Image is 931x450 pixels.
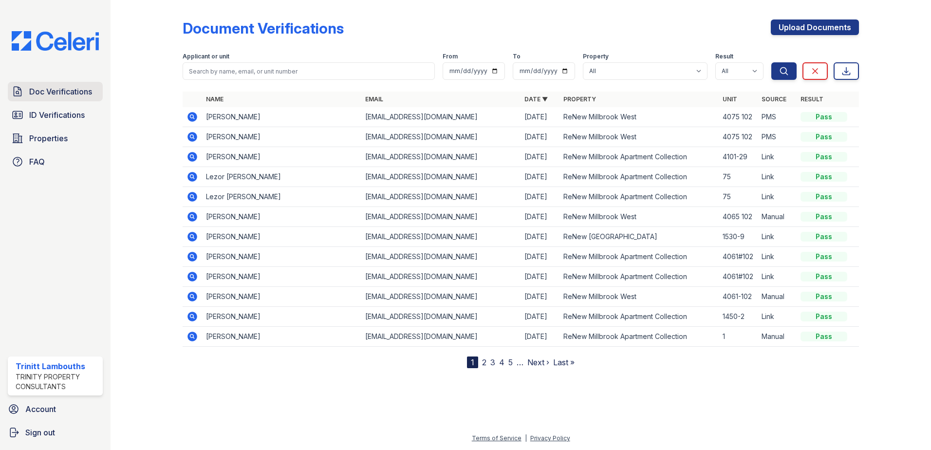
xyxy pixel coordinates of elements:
td: [DATE] [521,247,559,267]
span: Properties [29,132,68,144]
td: 1450-2 [719,307,758,327]
a: Last » [553,357,575,367]
span: … [517,356,523,368]
a: Unit [723,95,737,103]
td: Link [758,307,797,327]
div: Pass [801,232,847,242]
td: 1530-9 [719,227,758,247]
label: Applicant or unit [183,53,229,60]
td: Manual [758,287,797,307]
td: 75 [719,187,758,207]
td: ReNew Millbrook Apartment Collection [559,147,719,167]
td: [EMAIL_ADDRESS][DOMAIN_NAME] [361,247,521,267]
td: Link [758,167,797,187]
td: [EMAIL_ADDRESS][DOMAIN_NAME] [361,167,521,187]
div: Pass [801,132,847,142]
td: 4075 102 [719,107,758,127]
a: Privacy Policy [530,434,570,442]
label: Result [715,53,733,60]
a: Properties [8,129,103,148]
td: PMS [758,127,797,147]
div: Trinitt Lambouths [16,360,99,372]
td: [PERSON_NAME] [202,267,361,287]
td: [PERSON_NAME] [202,147,361,167]
a: Account [4,399,107,419]
td: [PERSON_NAME] [202,127,361,147]
td: [DATE] [521,127,559,147]
span: FAQ [29,156,45,168]
a: 3 [490,357,495,367]
td: [PERSON_NAME] [202,287,361,307]
td: 4061#102 [719,247,758,267]
a: Sign out [4,423,107,442]
td: 4061-102 [719,287,758,307]
div: Pass [801,212,847,222]
td: [DATE] [521,147,559,167]
td: [PERSON_NAME] [202,247,361,267]
div: | [525,434,527,442]
div: Pass [801,252,847,262]
td: 1 [719,327,758,347]
td: ReNew Millbrook Apartment Collection [559,267,719,287]
td: [DATE] [521,207,559,227]
img: CE_Logo_Blue-a8612792a0a2168367f1c8372b55b34899dd931a85d93a1a3d3e32e68fde9ad4.png [4,31,107,51]
td: [DATE] [521,287,559,307]
span: ID Verifications [29,109,85,121]
td: [EMAIL_ADDRESS][DOMAIN_NAME] [361,107,521,127]
td: ReNew [GEOGRAPHIC_DATA] [559,227,719,247]
td: ReNew Millbrook West [559,127,719,147]
td: [PERSON_NAME] [202,327,361,347]
td: [EMAIL_ADDRESS][DOMAIN_NAME] [361,147,521,167]
label: Property [583,53,609,60]
td: Link [758,187,797,207]
a: Terms of Service [472,434,521,442]
a: Email [365,95,383,103]
td: ReNew Millbrook Apartment Collection [559,327,719,347]
div: Document Verifications [183,19,344,37]
label: From [443,53,458,60]
span: Doc Verifications [29,86,92,97]
span: Sign out [25,427,55,438]
div: Pass [801,272,847,281]
div: Pass [801,332,847,341]
td: [DATE] [521,167,559,187]
td: Link [758,147,797,167]
td: Manual [758,207,797,227]
div: 1 [467,356,478,368]
td: Link [758,227,797,247]
td: 75 [719,167,758,187]
a: Next › [527,357,549,367]
td: 4075 102 [719,127,758,147]
td: [DATE] [521,327,559,347]
div: Pass [801,112,847,122]
td: [DATE] [521,307,559,327]
td: ReNew Millbrook Apartment Collection [559,247,719,267]
div: Pass [801,152,847,162]
a: FAQ [8,152,103,171]
a: Result [801,95,823,103]
a: 5 [508,357,513,367]
a: ID Verifications [8,105,103,125]
a: 4 [499,357,504,367]
div: Pass [801,172,847,182]
div: Pass [801,292,847,301]
td: Link [758,267,797,287]
td: ReNew Millbrook West [559,207,719,227]
td: [EMAIL_ADDRESS][DOMAIN_NAME] [361,287,521,307]
td: 4061#102 [719,267,758,287]
td: [EMAIL_ADDRESS][DOMAIN_NAME] [361,267,521,287]
a: 2 [482,357,486,367]
td: [EMAIL_ADDRESS][DOMAIN_NAME] [361,327,521,347]
td: ReNew Millbrook West [559,107,719,127]
td: ReNew Millbrook Apartment Collection [559,307,719,327]
td: [EMAIL_ADDRESS][DOMAIN_NAME] [361,227,521,247]
td: Link [758,247,797,267]
td: Manual [758,327,797,347]
td: PMS [758,107,797,127]
td: [EMAIL_ADDRESS][DOMAIN_NAME] [361,207,521,227]
td: [PERSON_NAME] [202,107,361,127]
a: Property [563,95,596,103]
td: [EMAIL_ADDRESS][DOMAIN_NAME] [361,127,521,147]
a: Upload Documents [771,19,859,35]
